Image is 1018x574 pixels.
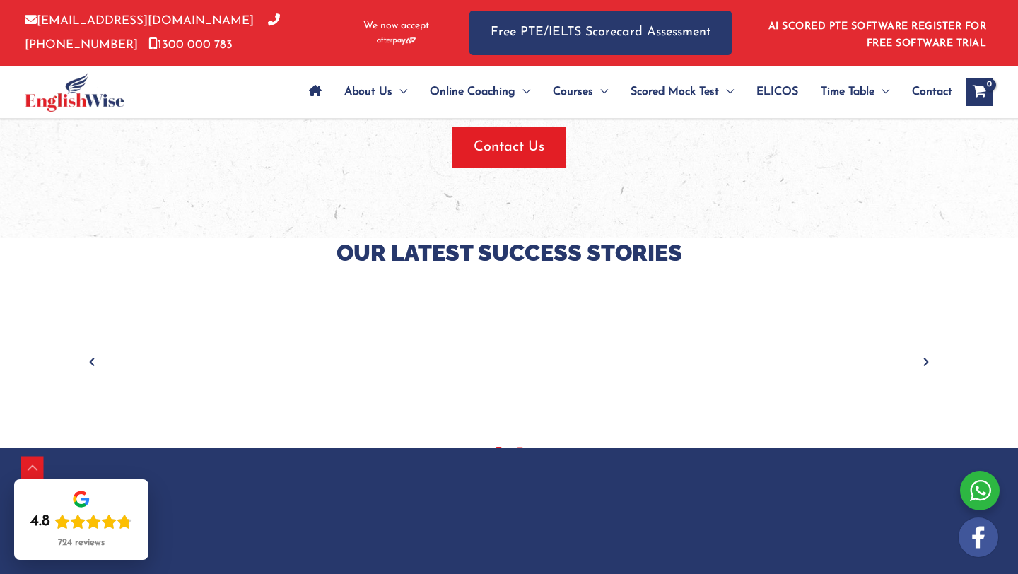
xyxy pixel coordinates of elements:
a: About UsMenu Toggle [333,67,419,117]
span: Online Coaching [430,67,515,117]
a: [PHONE_NUMBER] [25,15,280,50]
a: ELICOS [745,67,809,117]
a: [EMAIL_ADDRESS][DOMAIN_NAME] [25,15,254,27]
span: ELICOS [756,67,798,117]
a: Free PTE/IELTS Scorecard Assessment [469,11,732,55]
button: Next [919,355,933,369]
button: Previous [85,355,99,369]
span: Menu Toggle [515,67,530,117]
span: Menu Toggle [392,67,407,117]
a: Time TableMenu Toggle [809,67,901,117]
div: 4.8 [30,512,50,532]
a: 1300 000 783 [148,39,233,51]
p: Our Latest Success Stories [95,238,923,268]
a: Online CoachingMenu Toggle [419,67,542,117]
img: cropped-ew-logo [25,73,124,112]
a: Scored Mock TestMenu Toggle [619,67,745,117]
a: CoursesMenu Toggle [542,67,619,117]
div: Rating: 4.8 out of 5 [30,512,132,532]
span: Contact [912,67,952,117]
a: View Shopping Cart, empty [966,78,993,106]
span: Courses [553,67,593,117]
span: Menu Toggle [719,67,734,117]
span: Contact Us [474,137,544,157]
span: Scored Mock Test [631,67,719,117]
span: Menu Toggle [593,67,608,117]
a: Contact [901,67,952,117]
button: Contact Us [452,127,566,168]
span: Menu Toggle [874,67,889,117]
img: Afterpay-Logo [377,37,416,45]
span: Time Table [821,67,874,117]
nav: Site Navigation: Main Menu [298,67,952,117]
aside: Header Widget 1 [760,10,993,56]
span: About Us [344,67,392,117]
a: AI SCORED PTE SOFTWARE REGISTER FOR FREE SOFTWARE TRIAL [768,21,987,49]
img: white-facebook.png [959,517,998,557]
div: 724 reviews [58,537,105,549]
span: We now accept [363,19,429,33]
